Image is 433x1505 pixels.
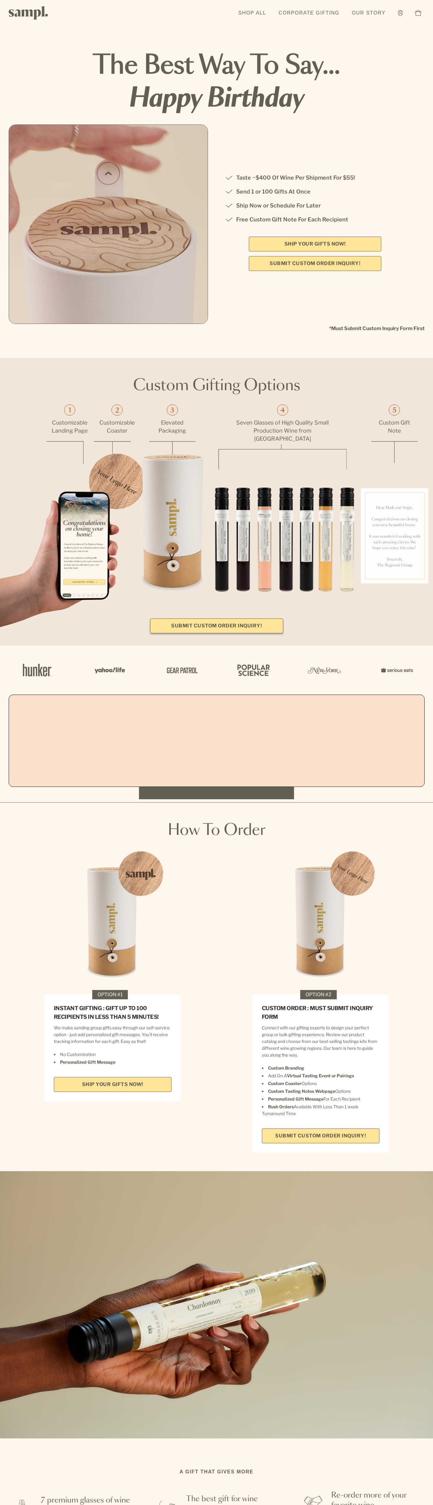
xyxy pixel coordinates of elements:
[54,1024,171,1045] p: We make sending group gifts easy through our self-service option - just add personalized gift mes...
[262,1088,379,1095] li: Options
[54,1077,171,1092] a: SHIP YOUR GIFTS NOW!
[371,441,418,463] img: fea_line5_x1500.png
[235,6,269,20] a: Shop All
[262,1096,379,1102] li: For Each Recipient
[5,377,428,395] h1: Custom Gifting Options
[92,990,128,999] div: OPTION #1
[287,1073,354,1078] strong: Virtual Tasting Event or Pairings
[68,407,71,414] span: 1
[361,419,428,435] p: Custom Gift Note
[205,469,361,612] img: gift_fea4_x1500.png
[268,1081,301,1086] strong: Custom Coaster
[94,441,131,454] img: fea_line2_x1500.png
[87,453,147,511] img: gift_fea_2_x1500.png
[54,1051,171,1058] li: No Customization
[262,1004,379,1021] h1: CUSTOM ORDER : MUST SUBMIT INQUIRY FORM
[262,1080,379,1087] li: Options
[170,407,174,414] span: 3
[280,407,285,414] span: 4
[218,444,347,469] img: fea_line4_x1500.png
[46,419,93,435] p: Customizable Landing Page
[262,1072,379,1079] li: Add On A
[268,1065,304,1071] strong: Custom Branding
[349,6,389,20] a: Our Story
[54,1004,171,1021] h1: INSTANT GIFTING : GIFT UP TO 100 RECIPIENTS IN LESS THAN 5 MINUTES!
[149,441,196,455] img: fea_line3_x1500.png
[9,6,48,20] img: Sampl logo
[268,1104,294,1109] strong: Rush Orders
[236,419,329,443] p: Seven Glasses of High Quality Small Production Wine from [GEOGRAPHIC_DATA]
[46,441,84,464] img: fea_line1_x1500.png
[392,407,396,414] span: 5
[262,1024,379,1058] p: Connect with our gifting experts to design your perfect group or bulk gifting experience. Review ...
[60,1059,115,1065] strong: Personalized Gift Message
[268,1088,335,1094] strong: Custom Tasting Notes Webpage
[361,488,428,583] img: gift_fea5_x1500.png
[262,1103,379,1117] li: Available With Less Than 1 week Turnaround Time
[300,990,337,999] div: OPTION #2
[262,1128,379,1143] a: Submit Custom Order Inquiry!
[94,419,140,435] p: Customizable Coaster
[115,407,119,414] span: 2
[140,419,205,435] p: Elevated Packaging
[275,6,343,20] a: Corporate Gifting
[268,1096,323,1101] strong: Personalized Gift Message
[150,618,283,633] a: Submit Custom Order Inquiry!
[140,454,205,592] img: gift_fea3_x1500.png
